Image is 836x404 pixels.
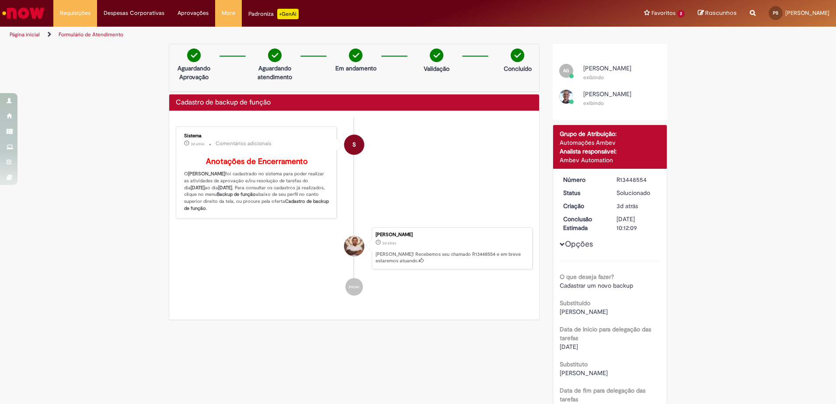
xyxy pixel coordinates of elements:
[557,202,610,210] dt: Criação
[184,133,330,139] div: Sistema
[560,308,608,316] span: [PERSON_NAME]
[557,175,610,184] dt: Número
[698,9,737,17] a: Rascunhos
[560,343,578,351] span: [DATE]
[184,198,330,212] b: Cadastro de backup de função
[104,9,164,17] span: Despesas Corporativas
[176,227,533,269] li: Renato Terao
[10,31,40,38] a: Página inicial
[176,99,271,107] h2: Cadastro de backup de função Histórico de tíquete
[563,68,569,73] span: AG
[191,141,205,146] span: 3d atrás
[617,202,657,210] div: 26/08/2025 14:12:06
[560,299,590,307] b: Substituído
[216,140,272,147] small: Comentários adicionais
[617,188,657,197] div: Solucionado
[504,64,532,73] p: Concluído
[1,4,46,22] img: ServiceNow
[560,156,661,164] div: Ambev Automation
[349,49,362,62] img: check-circle-green.png
[560,387,645,403] b: Data de fim para delegação das tarefas
[376,232,528,237] div: [PERSON_NAME]
[785,9,829,17] span: [PERSON_NAME]
[7,27,551,43] ul: Trilhas de página
[651,9,676,17] span: Favoritos
[217,191,256,198] b: Backup de função
[59,31,123,38] a: Formulário de Atendimento
[268,49,282,62] img: check-circle-green.png
[176,118,533,304] ul: Histórico de tíquete
[187,49,201,62] img: check-circle-green.png
[560,147,661,156] div: Analista responsável:
[773,10,778,16] span: PS
[382,240,396,246] span: 3d atrás
[191,141,205,146] time: 27/08/2025 00:00:02
[184,157,330,212] p: O foi cadastrado no sistema para poder realizar as atividades de aprovação e/ou resolução de tare...
[173,64,215,81] p: Aguardando Aprovação
[424,64,449,73] p: Validação
[617,202,638,210] time: 26/08/2025 14:12:06
[583,100,604,107] small: exibindo
[352,134,356,155] span: S
[557,188,610,197] dt: Status
[560,369,608,377] span: [PERSON_NAME]
[583,74,604,81] small: exibindo
[344,135,364,155] div: System
[677,10,685,17] span: 2
[560,138,661,147] div: Automações Ambev
[617,175,657,184] div: R13448554
[191,185,205,191] b: [DATE]
[430,49,443,62] img: check-circle-green.png
[344,236,364,256] div: Renato Terao
[583,64,631,72] span: [PERSON_NAME]
[705,9,737,17] span: Rascunhos
[218,185,232,191] b: [DATE]
[560,129,661,138] div: Grupo de Atribuição:
[178,9,209,17] span: Aprovações
[254,64,296,81] p: Aguardando atendimento
[335,64,376,73] p: Em andamento
[560,360,588,368] b: Substituto
[277,9,299,19] p: +GenAi
[560,325,651,342] b: Data de Inicio para delegação das tarefas
[206,157,308,167] b: Anotações de Encerramento
[60,9,91,17] span: Requisições
[222,9,235,17] span: More
[617,215,657,232] div: [DATE] 10:12:09
[583,90,631,98] span: [PERSON_NAME]
[560,282,633,289] span: Cadastrar um novo backup
[382,240,396,246] time: 26/08/2025 14:12:06
[511,49,524,62] img: check-circle-green.png
[560,273,614,281] b: O que deseja fazer?
[557,215,610,232] dt: Conclusão Estimada
[248,9,299,19] div: Padroniza
[617,202,638,210] span: 3d atrás
[376,251,528,265] p: [PERSON_NAME]! Recebemos seu chamado R13448554 e em breve estaremos atuando.
[188,171,225,177] b: [PERSON_NAME]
